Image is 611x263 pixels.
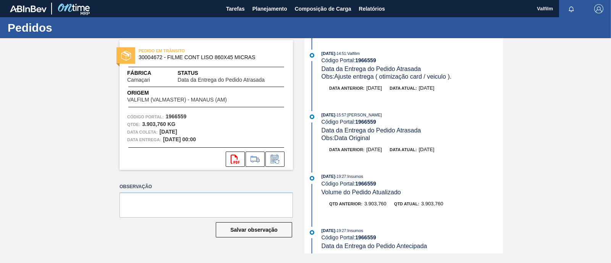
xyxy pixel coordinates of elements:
img: Logout [594,4,603,13]
span: Camaçari [127,77,150,83]
img: atual [310,176,314,181]
span: [DATE] [322,113,335,117]
div: Código Portal: [322,57,503,63]
span: [DATE] [322,51,335,56]
strong: 1966559 [355,181,376,187]
label: Observação [120,181,293,192]
button: Salvar observação [216,222,292,237]
span: Relatórios [359,4,385,13]
span: - 19:27 [335,229,346,233]
strong: 1966559 [355,234,376,240]
div: Código Portal: [322,119,503,125]
span: : Insumos [346,228,363,233]
span: Fábrica [127,69,174,77]
span: Volume do Pedido Atualizado [322,189,401,195]
span: Data da Entrega do Pedido Atrasada [322,127,421,134]
span: Data atual: [390,86,417,90]
span: Qtd anterior: [329,202,362,206]
div: Informar alteração no pedido [265,152,284,167]
span: Data da Entrega do Pedido Atrasada [322,66,421,72]
img: atual [310,53,314,58]
strong: 1966559 [355,57,376,63]
strong: 3.903,760 KG [142,121,175,127]
img: TNhmsLtSVTkK8tSr43FrP2fwEKptu5GPRR3wAAAABJRU5ErkJggg== [10,5,47,12]
span: Qtde : [127,121,140,128]
span: Código Portal: [127,113,164,121]
span: : [PERSON_NAME] [346,113,382,117]
img: atual [310,230,314,235]
span: Obs: Data Original [322,135,370,141]
div: Abrir arquivo PDF [226,152,245,167]
strong: [DATE] 00:00 [163,136,196,142]
span: Data anterior: [329,147,364,152]
strong: [DATE] [160,129,177,135]
span: [DATE] [419,147,434,152]
span: Obs: Ajuste entrega ( otimização card / veiculo ). [322,73,452,80]
span: 3.903,760 [421,201,443,207]
span: - 14:51 [335,52,346,56]
span: Data atual: [390,147,417,152]
img: status [121,51,131,61]
span: [DATE] [419,85,434,91]
img: atual [310,115,314,119]
div: Código Portal: [322,181,503,187]
span: [DATE] [366,147,382,152]
span: 30004672 - FILME CONT LISO 860X45 MICRAS [139,55,277,60]
span: Data da Entrega do Pedido Antecipada [322,243,427,249]
span: : Insumos [346,174,363,179]
span: Data anterior: [329,86,364,90]
strong: 1966559 [166,113,187,119]
span: [DATE] [366,85,382,91]
span: Planejamento [252,4,287,13]
span: [DATE] [322,228,335,233]
span: [DATE] [322,174,335,179]
span: Origem [127,89,249,97]
div: Código Portal: [322,234,503,240]
span: 3.903,760 [364,201,386,207]
span: Data da Entrega do Pedido Atrasada [178,77,265,83]
div: Ir para Composição de Carga [246,152,265,167]
span: - 15:57 [335,113,346,117]
span: - 19:27 [335,174,346,179]
span: Composição de Carga [295,4,351,13]
span: Qtd atual: [394,202,419,206]
span: Data entrega: [127,136,161,144]
strong: 1966559 [355,119,376,125]
span: VALFILM (VALMASTER) - MANAUS (AM) [127,97,227,103]
button: Notificações [559,3,584,14]
span: : Valfilm [346,51,359,56]
span: Data coleta: [127,128,158,136]
span: PEDIDO EM TRÂNSITO [139,47,246,55]
span: Status [178,69,285,77]
span: Tarefas [226,4,245,13]
h1: Pedidos [8,23,143,32]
